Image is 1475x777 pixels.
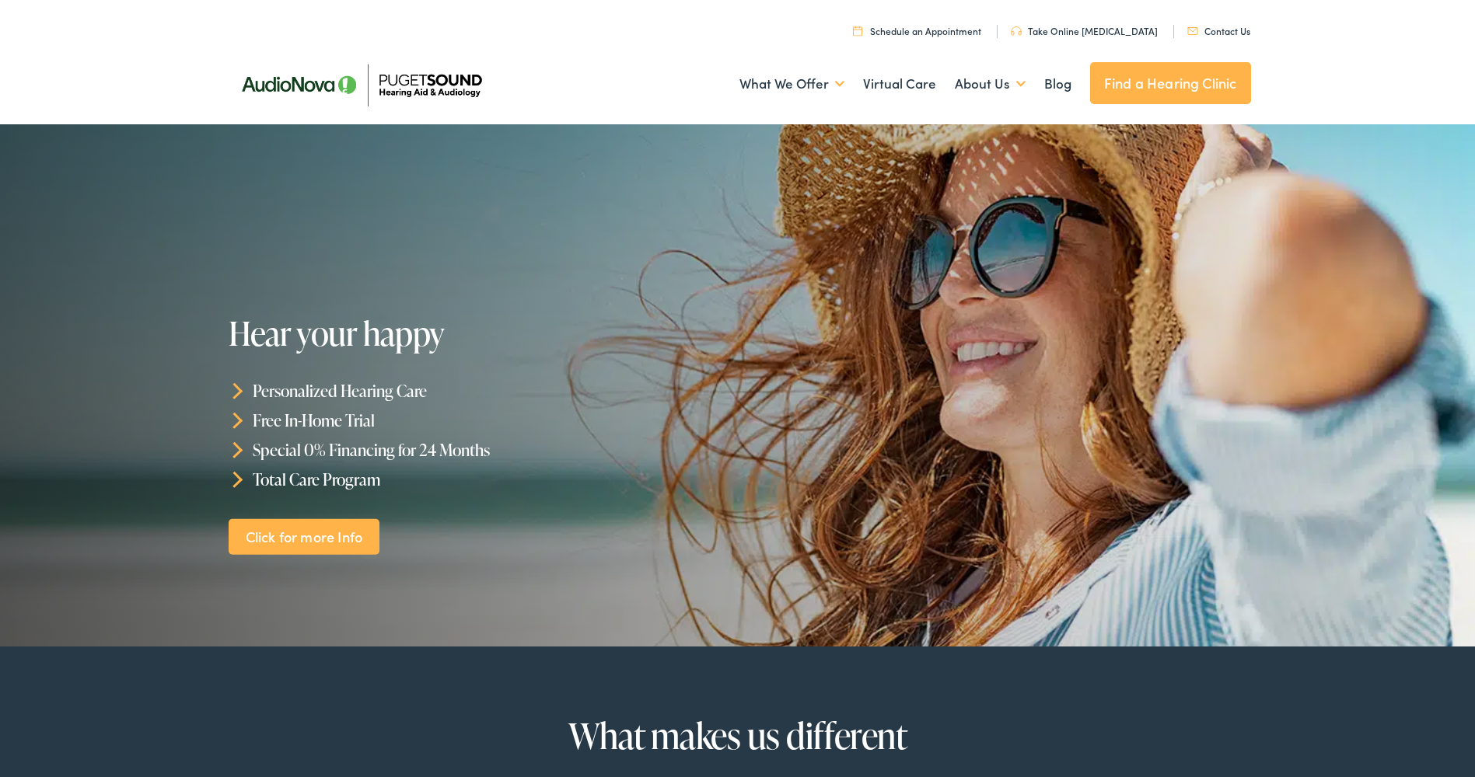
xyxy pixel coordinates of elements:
a: Click for more Info [229,518,379,555]
h1: Hear your happy [229,315,701,351]
a: Virtual Care [863,55,936,113]
a: Schedule an Appointment [853,24,981,37]
h2: What makes us different [264,716,1212,755]
img: utility icon [1011,26,1022,36]
a: Find a Hearing Clinic [1090,62,1251,104]
img: utility icon [853,26,862,36]
li: Total Care Program [229,464,745,493]
a: Take Online [MEDICAL_DATA] [1011,24,1158,37]
li: Special 0% Financing for 24 Months [229,435,745,465]
img: utility icon [1187,27,1198,35]
a: Contact Us [1187,24,1250,37]
a: What We Offer [739,55,844,113]
a: Blog [1044,55,1071,113]
li: Personalized Hearing Care [229,376,745,406]
a: About Us [955,55,1026,113]
li: Free In-Home Trial [229,406,745,435]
